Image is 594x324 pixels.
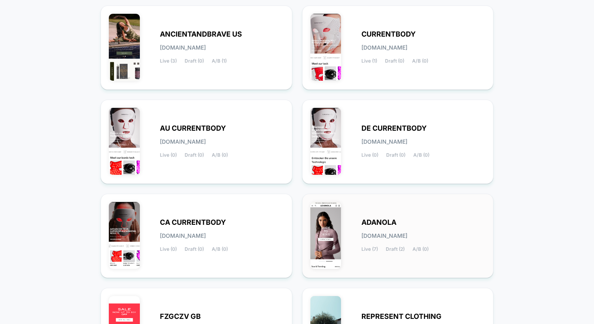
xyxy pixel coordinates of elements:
[212,246,228,252] span: A/B (0)
[160,220,226,225] span: CA CURRENTBODY
[361,31,416,37] span: CURRENTBODY
[160,246,177,252] span: Live (0)
[310,108,341,175] img: DE_CURRENTBODY
[310,14,341,81] img: CURRENTBODY
[160,126,226,131] span: AU CURRENTBODY
[361,139,407,144] span: [DOMAIN_NAME]
[160,45,206,50] span: [DOMAIN_NAME]
[212,58,227,64] span: A/B (1)
[361,246,378,252] span: Live (7)
[386,246,405,252] span: Draft (2)
[412,58,428,64] span: A/B (0)
[361,58,377,64] span: Live (1)
[412,246,429,252] span: A/B (0)
[185,246,204,252] span: Draft (0)
[385,58,404,64] span: Draft (0)
[185,152,204,158] span: Draft (0)
[160,233,206,239] span: [DOMAIN_NAME]
[361,152,378,158] span: Live (0)
[361,45,407,50] span: [DOMAIN_NAME]
[386,152,405,158] span: Draft (0)
[109,14,140,81] img: ANCIENTANDBRAVE_US
[109,108,140,175] img: AU_CURRENTBODY
[212,152,228,158] span: A/B (0)
[361,314,442,319] span: REPRESENT CLOTHING
[185,58,204,64] span: Draft (0)
[413,152,429,158] span: A/B (0)
[160,31,242,37] span: ANCIENTANDBRAVE US
[361,126,427,131] span: DE CURRENTBODY
[361,220,396,225] span: ADANOLA
[361,233,407,239] span: [DOMAIN_NAME]
[160,152,177,158] span: Live (0)
[109,202,140,269] img: CA_CURRENTBODY
[160,58,177,64] span: Live (3)
[310,202,341,269] img: ADANOLA
[160,139,206,144] span: [DOMAIN_NAME]
[160,314,201,319] span: FZGCZV GB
